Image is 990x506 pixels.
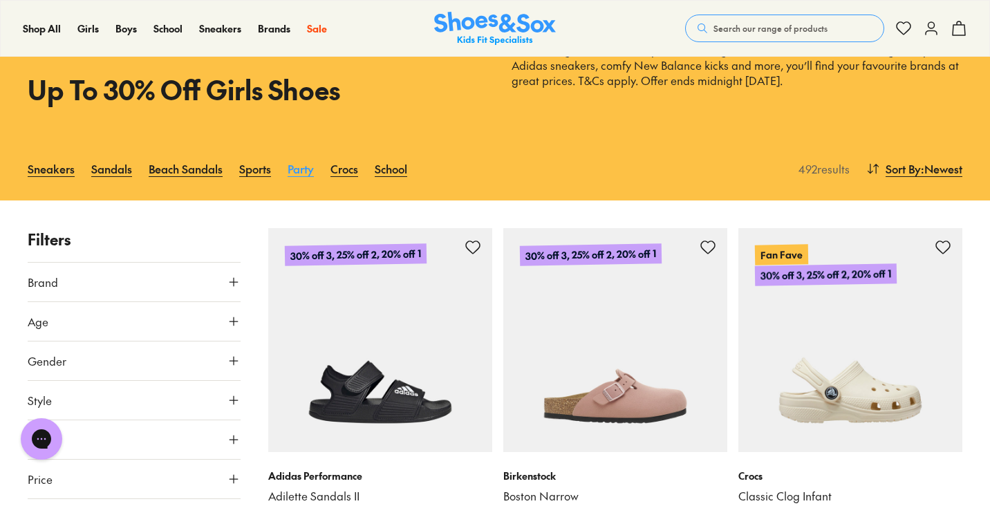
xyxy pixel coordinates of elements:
[239,153,271,184] a: Sports
[28,353,66,369] span: Gender
[258,21,290,35] span: Brands
[921,160,962,177] span: : Newest
[503,228,727,452] a: 30% off 3, 25% off 2, 20% off 1
[28,70,478,109] h1: Up To 30% Off Girls Shoes
[28,228,241,251] p: Filters
[268,489,492,504] a: Adilette Sandals II
[738,469,962,483] p: Crocs
[520,243,662,266] p: 30% off 3, 25% off 2, 20% off 1
[28,420,241,459] button: Colour
[503,489,727,504] a: Boston Narrow
[512,28,962,104] p: Enjoy our tiered promo and save more as you shop. Buy 1 item and get 20% off, buy 2 items and get...
[793,160,850,177] p: 492 results
[307,21,327,35] span: Sale
[330,153,358,184] a: Crocs
[28,471,53,487] span: Price
[755,244,808,265] p: Fan Fave
[153,21,183,36] a: School
[77,21,99,36] a: Girls
[28,381,241,420] button: Style
[268,228,492,452] a: 30% off 3, 25% off 2, 20% off 1
[738,228,962,452] a: Fan Fave30% off 3, 25% off 2, 20% off 1
[307,21,327,36] a: Sale
[199,21,241,35] span: Sneakers
[91,153,132,184] a: Sandals
[268,469,492,483] p: Adidas Performance
[738,489,962,504] a: Classic Clog Infant
[149,153,223,184] a: Beach Sandals
[23,21,61,35] span: Shop All
[28,341,241,380] button: Gender
[434,12,556,46] img: SNS_Logo_Responsive.svg
[503,469,727,483] p: Birkenstock
[28,460,241,498] button: Price
[755,263,897,286] p: 30% off 3, 25% off 2, 20% off 1
[28,302,241,341] button: Age
[434,12,556,46] a: Shoes & Sox
[28,274,58,290] span: Brand
[258,21,290,36] a: Brands
[28,392,52,409] span: Style
[115,21,137,35] span: Boys
[28,313,48,330] span: Age
[288,153,314,184] a: Party
[14,413,69,465] iframe: Gorgias live chat messenger
[713,22,828,35] span: Search our range of products
[285,243,427,266] p: 30% off 3, 25% off 2, 20% off 1
[28,153,75,184] a: Sneakers
[866,153,962,184] button: Sort By:Newest
[886,160,921,177] span: Sort By
[28,263,241,301] button: Brand
[77,21,99,35] span: Girls
[153,21,183,35] span: School
[115,21,137,36] a: Boys
[685,15,884,42] button: Search our range of products
[199,21,241,36] a: Sneakers
[375,153,407,184] a: School
[23,21,61,36] a: Shop All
